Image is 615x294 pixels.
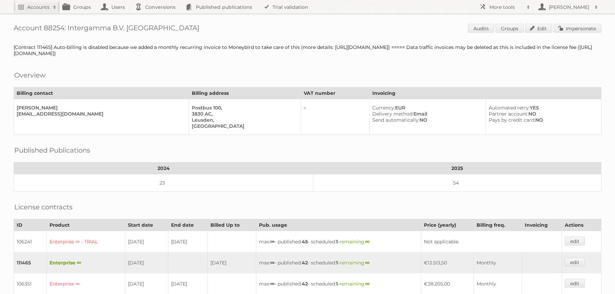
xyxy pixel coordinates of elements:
[313,162,601,174] th: 2025
[256,219,421,231] th: Pub. usage
[27,4,50,11] h2: Accounts
[336,260,338,266] strong: 1
[302,239,308,245] strong: 45
[47,252,125,273] td: Enterprise ∞
[17,105,183,111] div: [PERSON_NAME]
[489,117,535,123] span: Pays by credit card:
[547,4,591,11] h2: [PERSON_NAME]
[489,111,528,117] span: Partner account:
[189,87,301,99] th: Billing address
[192,117,295,123] div: Leusden,
[474,219,522,231] th: Billing freq.
[14,219,47,231] th: ID
[125,252,168,273] td: [DATE]
[301,99,370,135] td: –
[336,239,338,245] strong: 1
[525,24,552,33] a: Edit
[372,105,395,111] span: Currency:
[489,4,523,11] h2: More tools
[421,219,474,231] th: Price (yearly)
[365,260,370,266] strong: ∞
[339,260,370,266] span: remaining:
[313,174,601,192] td: 54
[565,279,585,288] a: edit
[207,219,256,231] th: Billed Up to
[372,111,480,117] div: Email
[365,281,370,287] strong: ∞
[270,239,275,245] strong: ∞
[489,117,596,123] div: NO
[372,117,480,123] div: NO
[372,111,413,117] span: Delivery method:
[192,123,295,129] div: [GEOGRAPHIC_DATA]
[256,252,421,273] td: max: - published: - scheduled: -
[14,252,47,273] td: 111465
[14,70,45,80] h2: Overview
[565,237,585,245] a: edit
[496,24,524,33] a: Groups
[270,281,275,287] strong: ∞
[336,281,338,287] strong: 1
[14,231,47,253] td: 106241
[301,87,370,99] th: VAT number
[339,239,370,245] span: remaining:
[207,252,256,273] td: [DATE]
[565,258,585,266] a: edit
[125,231,168,253] td: [DATE]
[192,105,295,111] div: Postbus 100,
[302,260,308,266] strong: 42
[365,239,370,245] strong: ∞
[14,87,189,99] th: Billing contact
[489,105,596,111] div: YES
[14,44,601,56] div: [Contract 111465] Auto-billing is disabled because we added a monthly recurring invoice to Moneyb...
[554,24,601,33] a: Impersonate
[370,87,601,99] th: Invoicing
[372,117,420,123] span: Send automatically:
[192,111,295,117] div: 3830 AC,
[256,231,421,253] td: max: - published: - scheduled: -
[372,105,480,111] div: EUR
[468,24,494,33] a: Audits
[562,219,601,231] th: Actions
[270,260,275,266] strong: ∞
[474,252,522,273] td: Monthly
[421,231,562,253] td: Not applicable.
[489,111,596,117] div: NO
[125,219,168,231] th: Start date
[302,281,308,287] strong: 42
[14,202,73,212] h2: License contracts
[339,281,370,287] span: remaining:
[421,252,474,273] td: €13.513,50
[17,111,183,117] div: [EMAIL_ADDRESS][DOMAIN_NAME]
[47,231,125,253] td: Enterprise ∞ - TRIAL
[47,219,125,231] th: Product
[489,105,530,111] span: Automated retry:
[14,174,313,192] td: 23
[168,231,207,253] td: [DATE]
[14,162,313,174] th: 2024
[14,24,601,34] h1: Account 88254: Intergamma B.V. [GEOGRAPHIC_DATA]
[14,145,90,155] h2: Published Publications
[522,219,562,231] th: Invoicing
[168,219,207,231] th: End date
